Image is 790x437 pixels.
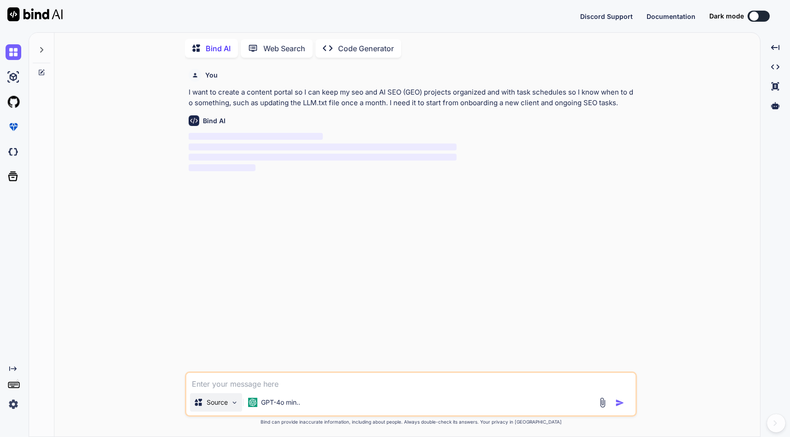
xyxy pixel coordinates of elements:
[597,397,608,408] img: attachment
[6,144,21,160] img: darkCloudIdeIcon
[6,69,21,85] img: ai-studio
[580,12,633,21] button: Discord Support
[263,43,305,54] p: Web Search
[189,164,255,171] span: ‌
[7,7,63,21] img: Bind AI
[189,144,457,150] span: ‌
[647,12,695,20] span: Documentation
[6,119,21,135] img: premium
[189,154,457,161] span: ‌
[185,419,637,425] p: Bind can provide inaccurate information, including about people. Always double-check its answers....
[203,116,226,126] h6: Bind AI
[248,398,257,407] img: GPT-4o mini
[231,399,238,407] img: Pick Models
[580,12,633,20] span: Discord Support
[338,43,394,54] p: Code Generator
[189,87,635,108] p: I want to create a content portal so I can keep my seo and AI SEO (GEO) projects organized and wi...
[207,398,228,407] p: Source
[6,396,21,412] img: settings
[615,398,624,407] img: icon
[261,398,300,407] p: GPT-4o min..
[206,43,231,54] p: Bind AI
[6,44,21,60] img: chat
[709,12,744,21] span: Dark mode
[6,94,21,110] img: githubLight
[205,71,218,80] h6: You
[189,133,322,140] span: ‌
[647,12,695,21] button: Documentation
